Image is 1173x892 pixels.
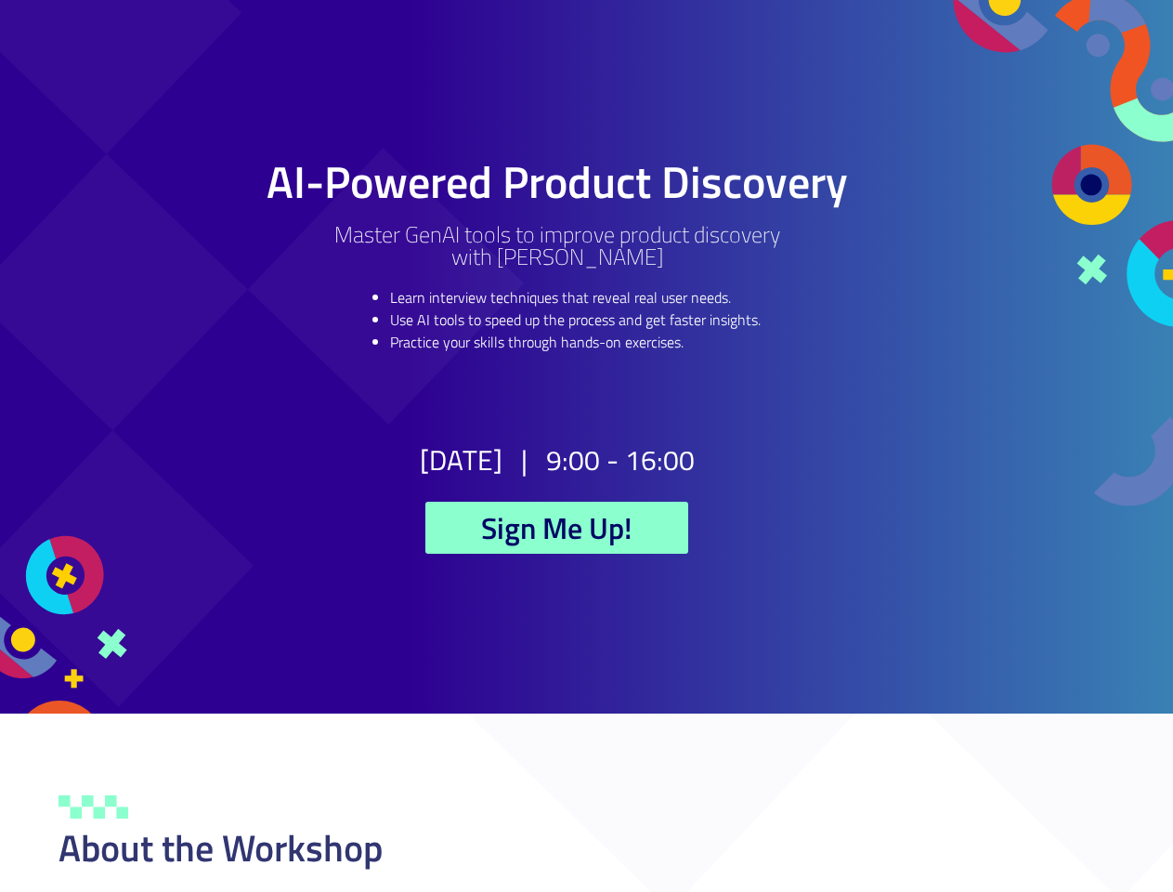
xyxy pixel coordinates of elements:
[390,308,761,331] li: Use AI tools to speed up the process and get faster insights.
[546,446,695,474] h2: 9:00 - 16:00
[59,830,619,867] h2: About the Workshop
[420,446,502,474] h2: [DATE]
[521,446,528,474] h2: |
[390,286,761,308] li: Learn interview techniques that reveal real user needs.
[390,331,761,353] li: Practice your skills through hands-on exercises.
[425,502,688,554] a: Sign Me Up!
[481,513,632,543] span: Sign Me Up!
[203,160,910,204] h1: AI-Powered Product Discovery
[203,223,910,268] h2: Master GenAI tools to improve product discovery with [PERSON_NAME]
